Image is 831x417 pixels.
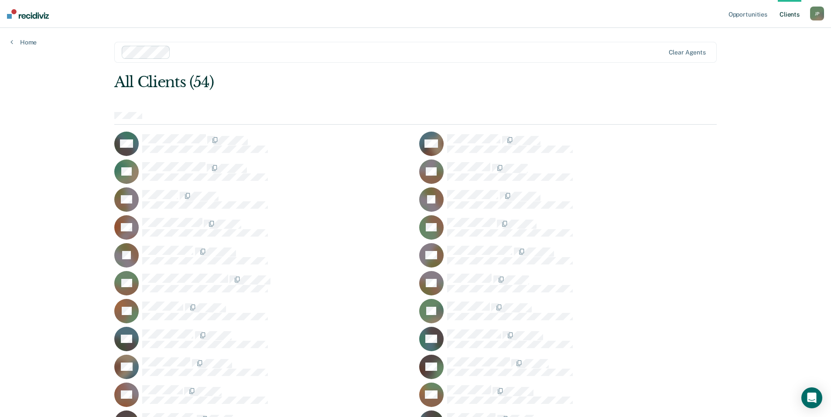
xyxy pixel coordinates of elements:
[114,73,596,91] div: All Clients (54)
[669,49,706,56] div: Clear agents
[801,387,822,408] div: Open Intercom Messenger
[810,7,824,20] button: JP
[10,38,37,46] a: Home
[7,9,49,19] img: Recidiviz
[810,7,824,20] div: J P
